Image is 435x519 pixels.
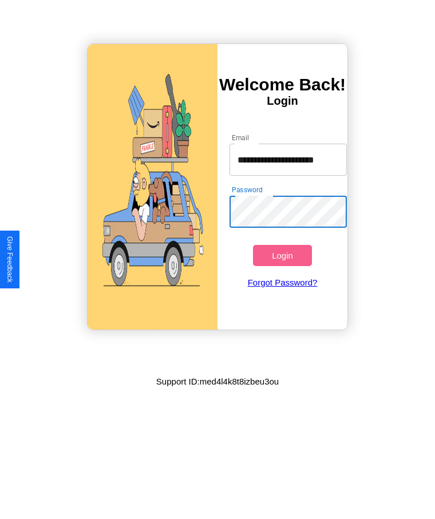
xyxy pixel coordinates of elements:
label: Password [232,185,262,195]
h4: Login [217,94,347,108]
button: Login [253,245,311,266]
h3: Welcome Back! [217,75,347,94]
p: Support ID: med4l4k8t8izbeu3ou [156,374,279,389]
a: Forgot Password? [224,266,341,299]
label: Email [232,133,250,142]
div: Give Feedback [6,236,14,283]
img: gif [88,44,217,330]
